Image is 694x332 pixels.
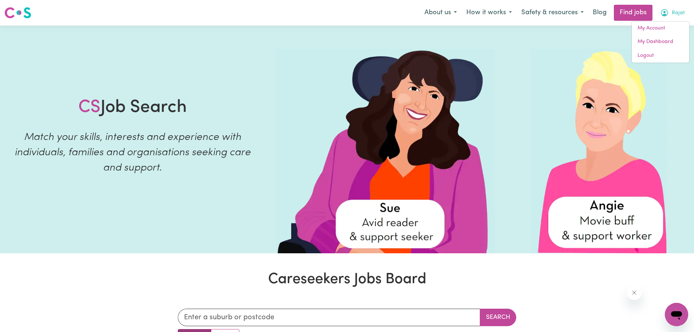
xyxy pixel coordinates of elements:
p: Match your skills, interests and experience with individuals, families and organisations seeking ... [9,130,256,176]
img: Careseekers logo [4,6,31,19]
button: Search [480,309,516,326]
span: Rajat [672,9,685,17]
button: How it works [462,5,517,20]
a: My Dashboard [632,35,689,49]
span: Need any help? [4,5,44,11]
a: Find jobs [614,5,652,21]
button: Safety & resources [517,5,588,20]
a: Logout [632,49,689,63]
button: About us [420,5,462,20]
iframe: Close message [627,285,642,300]
h1: Job Search [78,97,187,118]
iframe: Button to launch messaging window [665,303,688,326]
div: My Account [631,21,690,63]
input: Enter a suburb or postcode [178,309,480,326]
a: Careseekers logo [4,4,31,21]
span: CS [78,99,101,116]
button: My Account [655,5,690,20]
a: Blog [588,5,611,21]
a: My Account [632,22,689,35]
